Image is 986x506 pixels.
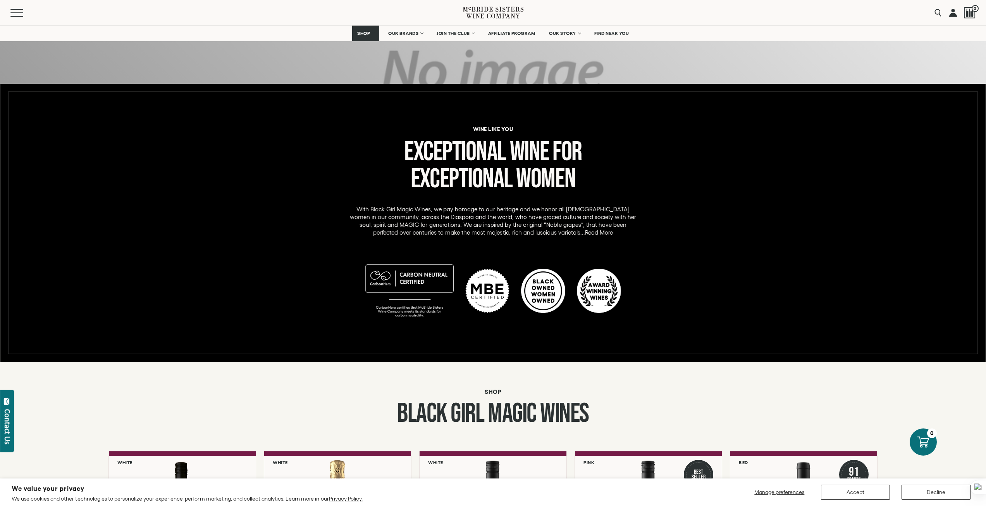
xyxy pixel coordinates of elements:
h6: wine like you [189,126,797,132]
h6: Pink [583,460,594,465]
span: OUR BRANDS [388,31,418,36]
div: Contact Us [3,409,11,444]
span: FIND NEAR YOU [594,31,629,36]
span: Wine [510,136,549,168]
a: Privacy Policy. [329,496,363,502]
button: Decline [902,485,971,500]
a: OUR BRANDS [383,26,428,41]
span: Magic [488,397,537,430]
span: JOIN THE CLUB [437,31,470,36]
span: SHOP [357,31,370,36]
span: Wines [540,397,589,430]
h2: We value your privacy [12,485,363,492]
h6: White [428,460,443,465]
button: Accept [821,485,890,500]
a: FIND NEAR YOU [589,26,634,41]
a: SHOP [352,26,379,41]
div: 0 [927,428,937,438]
a: OUR STORY [544,26,585,41]
h6: Red [739,460,748,465]
h6: White [273,460,288,465]
p: We use cookies and other technologies to personalize your experience, perform marketing, and coll... [12,495,363,502]
a: JOIN THE CLUB [432,26,479,41]
p: With Black Girl Magic Wines, we pay homage to our heritage and we honor all [DEMOGRAPHIC_DATA] wo... [348,206,639,237]
span: for [552,136,582,168]
span: Women [516,163,575,195]
span: 0 [972,5,979,12]
span: AFFILIATE PROGRAM [488,31,535,36]
span: Exceptional [404,136,506,168]
span: OUR STORY [549,31,576,36]
button: Manage preferences [750,485,809,500]
span: Exceptional [411,163,513,195]
a: AFFILIATE PROGRAM [483,26,540,41]
span: Manage preferences [754,489,804,495]
span: Girl [451,397,484,430]
a: Read More [585,229,613,236]
span: Black [397,397,447,430]
h6: White [117,460,132,465]
button: Mobile Menu Trigger [10,9,38,17]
